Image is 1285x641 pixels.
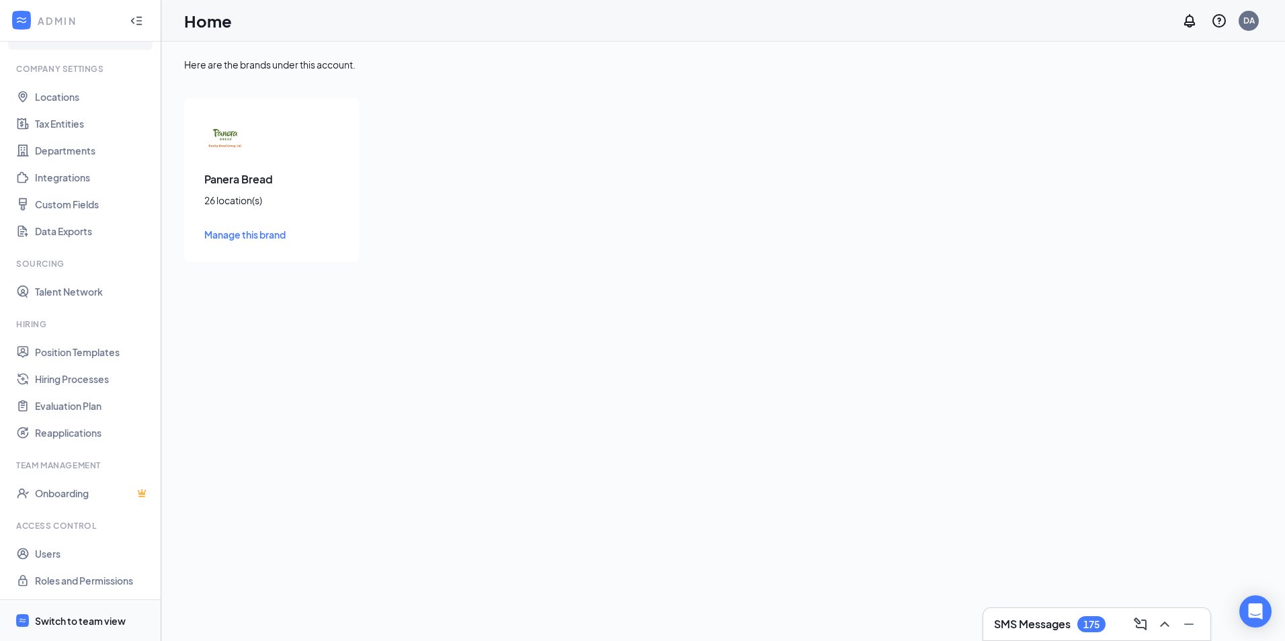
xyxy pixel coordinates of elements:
svg: WorkstreamLogo [15,13,28,27]
a: Integrations [35,164,150,191]
a: Position Templates [35,339,150,366]
a: Locations [35,83,150,110]
div: Open Intercom Messenger [1239,595,1272,628]
svg: Minimize [1181,616,1197,632]
div: Access control [16,520,147,531]
svg: QuestionInfo [1211,13,1227,29]
div: Hiring [16,318,147,330]
a: Custom Fields [35,191,150,218]
button: ChevronUp [1154,613,1175,635]
a: Roles and Permissions [35,567,150,594]
h3: Panera Bread [204,172,339,187]
svg: ChevronUp [1157,616,1173,632]
a: Talent Network [35,278,150,305]
a: Evaluation Plan [35,392,150,419]
div: Here are the brands under this account. [184,58,1262,71]
svg: Collapse [130,14,143,28]
div: Switch to team view [35,614,126,628]
a: Data Exports [35,218,150,245]
h3: SMS Messages [994,617,1071,632]
a: Departments [35,137,150,164]
svg: ComposeMessage [1132,616,1149,632]
button: Minimize [1178,613,1200,635]
a: Users [35,540,150,567]
a: Tax Entities [35,110,150,137]
svg: Notifications [1182,13,1198,29]
div: Sourcing [16,258,147,269]
span: Manage this brand [204,228,286,241]
div: ADMIN [38,14,118,28]
a: Hiring Processes [35,366,150,392]
div: Team Management [16,460,147,471]
a: Reapplications [35,419,150,446]
a: Manage this brand [204,227,339,242]
h1: Home [184,9,232,32]
img: Panera Bread logo [204,118,245,159]
svg: WorkstreamLogo [18,616,27,625]
div: 26 location(s) [204,194,339,207]
div: DA [1243,15,1255,26]
button: ComposeMessage [1130,613,1151,635]
div: Company Settings [16,63,147,75]
div: 175 [1083,619,1100,630]
a: OnboardingCrown [35,480,150,507]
